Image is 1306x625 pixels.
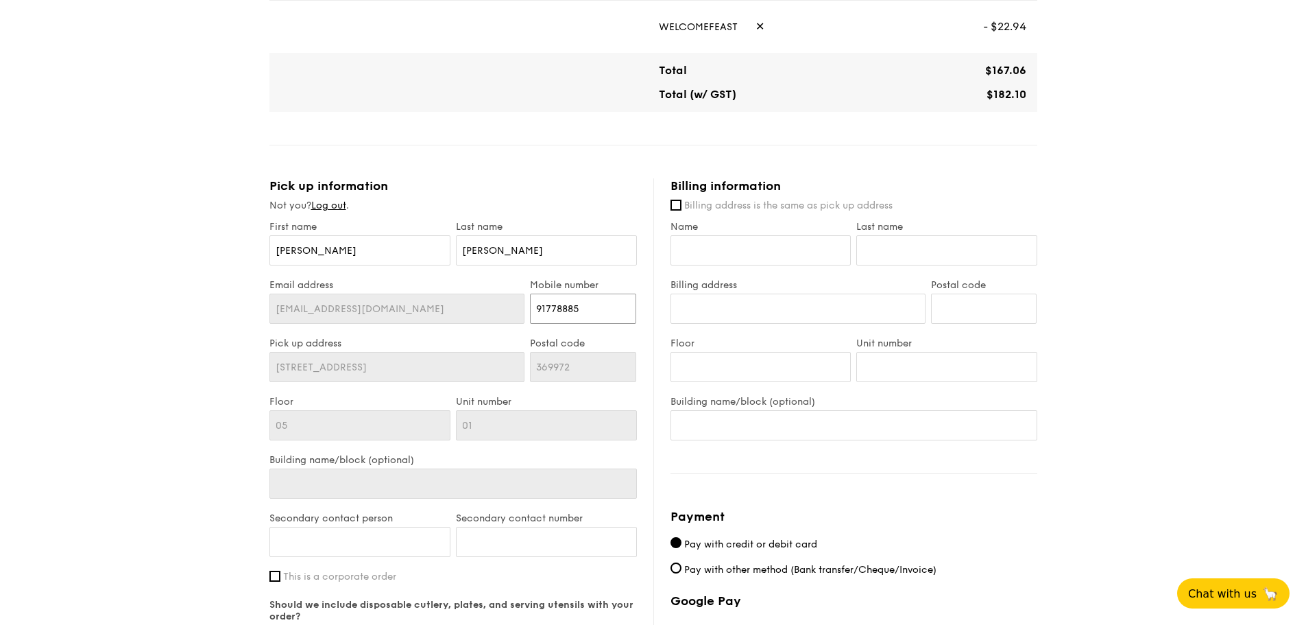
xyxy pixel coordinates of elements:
[269,454,637,466] label: Building name/block (optional)
[670,563,681,574] input: Pay with other method (Bank transfer/Cheque/Invoice)
[684,200,893,211] span: Billing address is the same as pick up address
[456,396,637,408] label: Unit number
[311,200,346,211] a: Log out
[269,199,637,213] div: Not you? .
[670,537,681,548] input: Pay with credit or debit card
[987,88,1026,101] span: $182.10
[269,512,450,524] label: Secondary contact person
[456,221,637,233] label: Last name
[269,178,388,193] span: Pick up information
[530,338,636,349] label: Postal code
[985,64,1026,77] span: $167.06
[856,338,1037,349] label: Unit number
[269,599,633,622] strong: Should we include disposable cutlery, plates, and serving utensils with your order?
[670,593,1037,609] label: Google Pay
[931,279,1037,291] label: Postal code
[269,338,525,349] label: Pick up address
[670,279,926,291] label: Billing address
[684,539,817,550] span: Pay with credit or debit card
[670,396,1037,408] label: Building name/block (optional)
[269,279,525,291] label: Email address
[269,571,280,582] input: This is a corporate order
[659,88,736,101] span: Total (w/ GST)
[670,221,851,233] label: Name
[684,564,936,576] span: Pay with other method (Bank transfer/Cheque/Invoice)
[1262,586,1279,602] span: 🦙
[1177,578,1290,609] button: Chat with us🦙
[856,221,1037,233] label: Last name
[659,64,687,77] span: Total
[670,178,781,193] span: Billing information
[456,512,637,524] label: Secondary contact number
[670,507,1037,526] h4: Payment
[283,571,396,582] span: This is a corporate order
[670,200,681,211] input: Billing address is the same as pick up address
[670,338,851,349] label: Floor
[1188,587,1257,600] span: Chat with us
[530,279,636,291] label: Mobile number
[269,396,450,408] label: Floor
[983,12,1026,42] span: - $22.94
[755,12,764,42] span: ✕
[269,221,450,233] label: First name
